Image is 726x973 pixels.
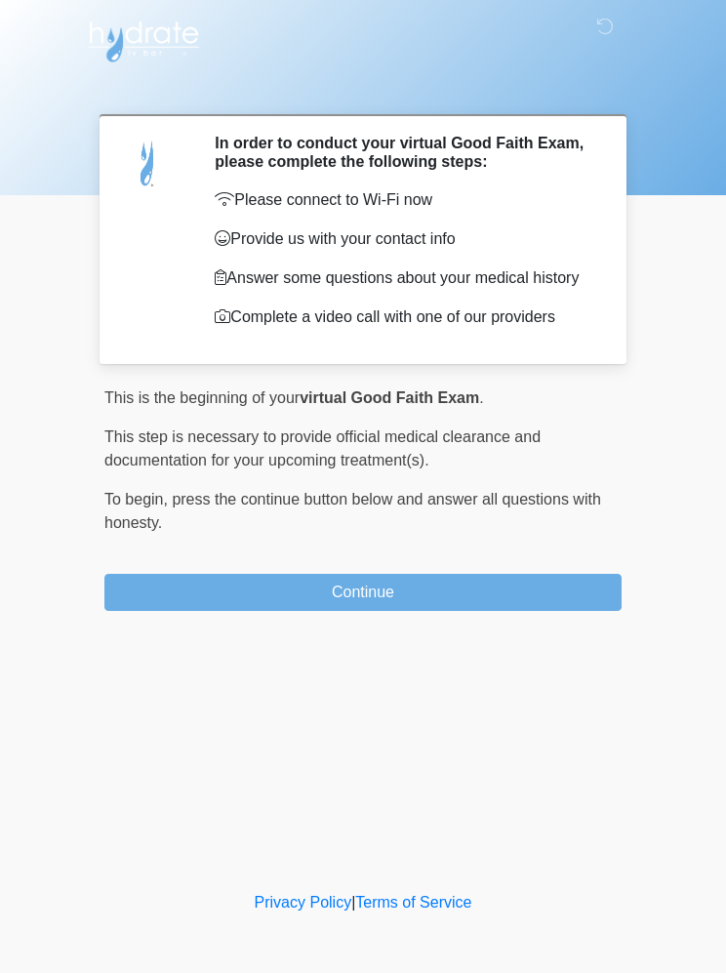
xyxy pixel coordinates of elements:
p: Provide us with your contact info [215,227,592,251]
h2: In order to conduct your virtual Good Faith Exam, please complete the following steps: [215,134,592,171]
button: Continue [104,574,622,611]
span: . [479,389,483,406]
span: This is the beginning of your [104,389,300,406]
p: Complete a video call with one of our providers [215,305,592,329]
p: Answer some questions about your medical history [215,266,592,290]
h1: ‎ ‎ ‎ ‎ [90,70,636,106]
p: Please connect to Wi-Fi now [215,188,592,212]
img: Hydrate IV Bar - Flagstaff Logo [85,15,202,63]
span: To begin, [104,491,172,507]
a: Terms of Service [355,894,471,911]
a: Privacy Policy [255,894,352,911]
a: | [351,894,355,911]
span: press the continue button below and answer all questions with honesty. [104,491,601,531]
span: This step is necessary to provide official medical clearance and documentation for your upcoming ... [104,428,541,468]
strong: virtual Good Faith Exam [300,389,479,406]
img: Agent Avatar [119,134,178,192]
